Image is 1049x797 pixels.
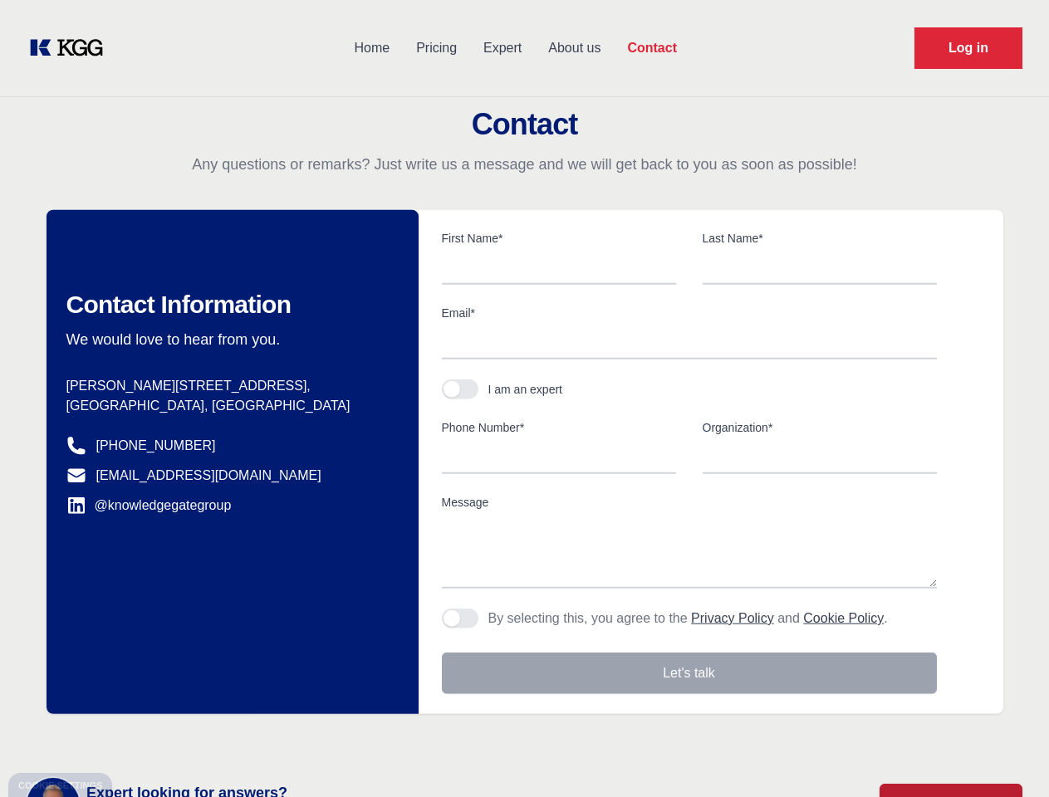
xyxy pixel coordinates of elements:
p: [PERSON_NAME][STREET_ADDRESS], [66,376,392,396]
label: Phone Number* [442,419,676,436]
p: We would love to hear from you. [66,330,392,350]
p: Any questions or remarks? Just write us a message and we will get back to you as soon as possible! [20,154,1029,174]
label: Email* [442,305,937,321]
div: Cookie settings [18,781,102,790]
a: @knowledgegategroup [66,496,232,516]
a: Request Demo [914,27,1022,69]
p: By selecting this, you agree to the and . [488,609,888,628]
a: Home [341,27,403,70]
a: Contact [614,27,690,70]
iframe: Chat Widget [966,717,1049,797]
div: I am an expert [488,381,563,398]
label: Last Name* [703,230,937,247]
label: First Name* [442,230,676,247]
a: About us [535,27,614,70]
label: Organization* [703,419,937,436]
a: Pricing [403,27,470,70]
p: [GEOGRAPHIC_DATA], [GEOGRAPHIC_DATA] [66,396,392,416]
label: Message [442,494,937,511]
a: Cookie Policy [803,611,884,625]
button: Let's talk [442,653,937,694]
a: KOL Knowledge Platform: Talk to Key External Experts (KEE) [27,35,116,61]
a: [EMAIL_ADDRESS][DOMAIN_NAME] [96,466,321,486]
a: Expert [470,27,535,70]
a: [PHONE_NUMBER] [96,436,216,456]
h2: Contact Information [66,290,392,320]
h2: Contact [20,108,1029,141]
a: Privacy Policy [691,611,774,625]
